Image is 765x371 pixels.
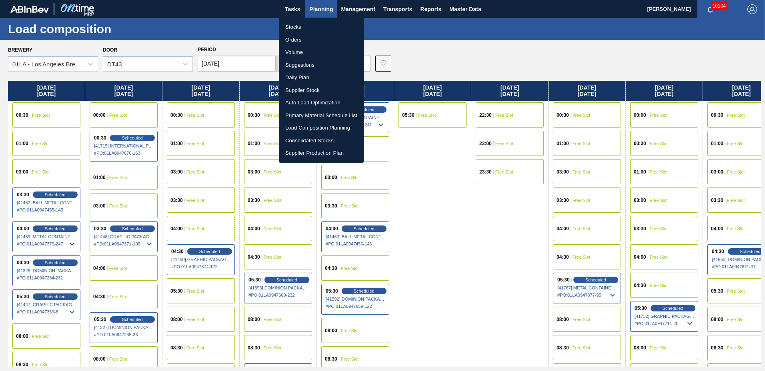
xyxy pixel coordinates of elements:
[279,96,364,109] a: Auto Load Optimization
[279,71,364,84] a: Daily Plan
[279,84,364,97] a: Supplier Stock
[279,46,364,59] a: Volume
[279,147,364,160] a: Supplier Production Plan
[279,109,364,122] a: Primary Material Schedule List
[279,21,364,34] a: Stocks
[279,34,364,46] a: Orders
[279,134,364,147] a: Consolidated Stocks
[279,59,364,72] a: Suggestions
[279,122,364,134] a: Load Composition Planning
